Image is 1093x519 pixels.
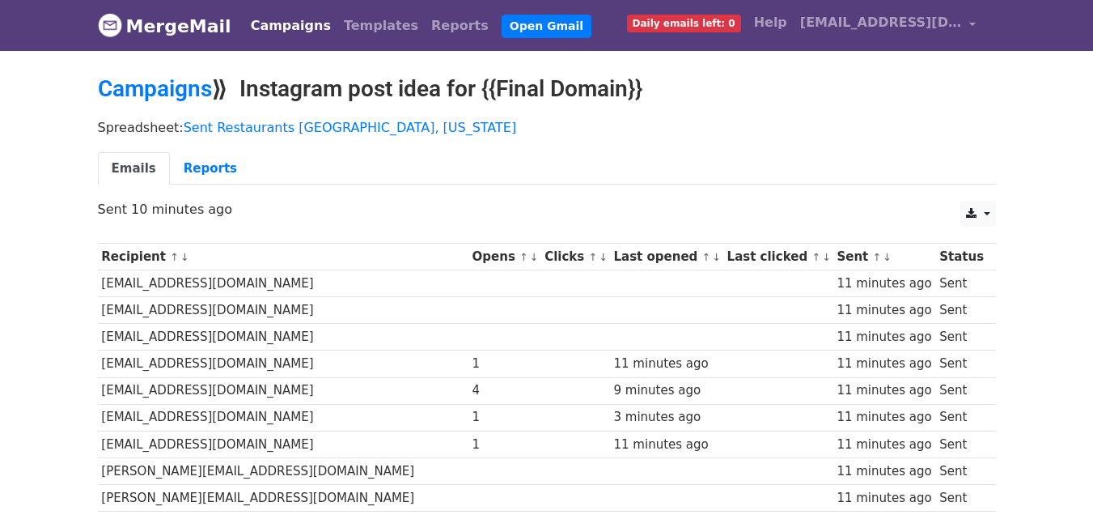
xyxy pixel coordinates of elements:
[627,15,741,32] span: Daily emails left: 0
[98,351,468,377] td: [EMAIL_ADDRESS][DOMAIN_NAME]
[468,244,541,270] th: Opens
[472,381,537,400] div: 4
[98,404,468,431] td: [EMAIL_ADDRESS][DOMAIN_NAME]
[425,10,495,42] a: Reports
[748,6,794,39] a: Help
[540,244,609,270] th: Clicks
[472,355,537,373] div: 1
[614,436,719,454] div: 11 minutes ago
[472,408,537,427] div: 1
[519,251,528,263] a: ↑
[935,244,987,270] th: Status
[98,13,122,37] img: MergeMail logo
[98,431,468,457] td: [EMAIL_ADDRESS][DOMAIN_NAME]
[180,251,189,263] a: ↓
[800,13,962,32] span: [EMAIL_ADDRESS][DOMAIN_NAME]
[610,244,723,270] th: Last opened
[712,251,721,263] a: ↓
[170,251,179,263] a: ↑
[883,251,892,263] a: ↓
[98,152,170,185] a: Emails
[837,274,931,293] div: 11 minutes ago
[935,377,987,404] td: Sent
[599,251,608,263] a: ↓
[98,457,468,484] td: [PERSON_NAME][EMAIL_ADDRESS][DOMAIN_NAME]
[184,120,517,135] a: Sent Restaurants [GEOGRAPHIC_DATA], [US_STATE]
[837,489,931,508] div: 11 minutes ago
[935,324,987,351] td: Sent
[621,6,748,39] a: Daily emails left: 0
[822,251,831,263] a: ↓
[170,152,251,185] a: Reports
[837,328,931,347] div: 11 minutes ago
[98,244,468,270] th: Recipient
[472,436,537,454] div: 1
[935,270,987,297] td: Sent
[837,381,931,400] div: 11 minutes ago
[935,431,987,457] td: Sent
[935,457,987,484] td: Sent
[244,10,337,42] a: Campaigns
[935,404,987,431] td: Sent
[811,251,820,263] a: ↑
[588,251,597,263] a: ↑
[872,251,881,263] a: ↑
[935,297,987,324] td: Sent
[502,15,591,38] a: Open Gmail
[837,462,931,481] div: 11 minutes ago
[837,436,931,454] div: 11 minutes ago
[530,251,539,263] a: ↓
[794,6,983,45] a: [EMAIL_ADDRESS][DOMAIN_NAME]
[702,251,711,263] a: ↑
[614,355,719,373] div: 11 minutes ago
[98,270,468,297] td: [EMAIL_ADDRESS][DOMAIN_NAME]
[98,201,996,218] p: Sent 10 minutes ago
[98,75,212,102] a: Campaigns
[614,408,719,427] div: 3 minutes ago
[337,10,425,42] a: Templates
[98,297,468,324] td: [EMAIL_ADDRESS][DOMAIN_NAME]
[98,484,468,511] td: [PERSON_NAME][EMAIL_ADDRESS][DOMAIN_NAME]
[837,355,931,373] div: 11 minutes ago
[614,381,719,400] div: 9 minutes ago
[98,377,468,404] td: [EMAIL_ADDRESS][DOMAIN_NAME]
[98,75,996,103] h2: ⟫ Instagram post idea for {{Final Domain}}
[837,301,931,320] div: 11 minutes ago
[98,9,231,43] a: MergeMail
[837,408,931,427] div: 11 minutes ago
[935,484,987,511] td: Sent
[98,324,468,351] td: [EMAIL_ADDRESS][DOMAIN_NAME]
[833,244,936,270] th: Sent
[723,244,833,270] th: Last clicked
[98,119,996,136] p: Spreadsheet:
[935,351,987,377] td: Sent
